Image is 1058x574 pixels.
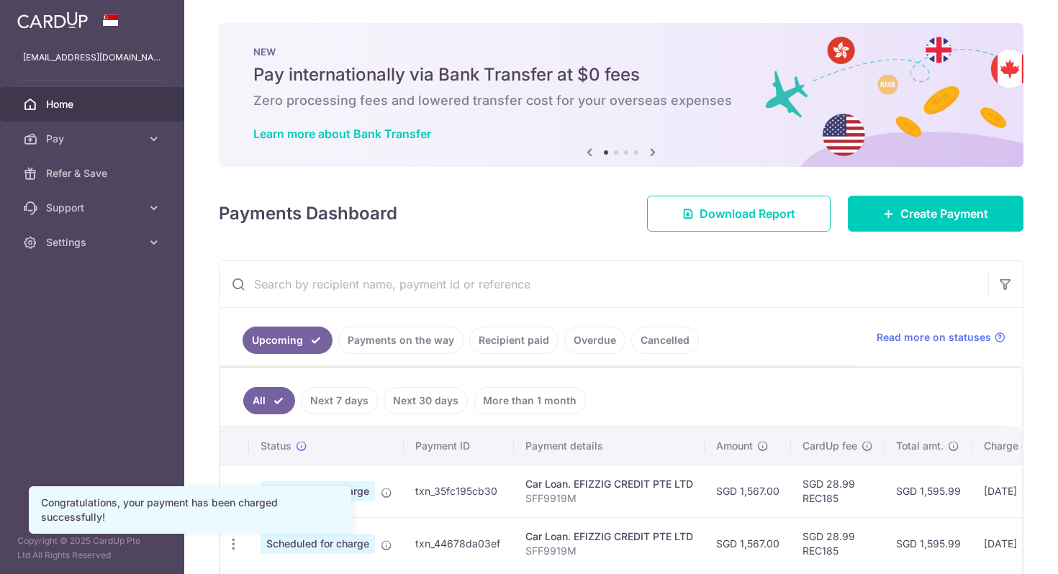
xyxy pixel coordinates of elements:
th: Payment details [514,427,705,465]
span: Amount [716,439,753,453]
div: Congratulations, your payment has been charged successfully! [41,496,339,524]
a: Overdue [564,327,625,354]
td: SGD 1,567.00 [705,517,791,570]
div: Car Loan. EFIZZIG CREDIT PTE LTD [525,477,693,491]
span: Settings [46,235,141,250]
img: Bank transfer banner [219,23,1023,167]
span: Refer & Save [46,166,141,181]
td: SGD 1,595.99 [885,517,972,570]
iframe: Opens a widget where you can find more information [965,531,1044,567]
a: Next 7 days [301,387,378,414]
p: [EMAIL_ADDRESS][DOMAIN_NAME] [23,50,161,65]
td: SGD 1,595.99 [885,465,972,517]
th: Payment ID [404,427,514,465]
span: Support [46,201,141,215]
h6: Zero processing fees and lowered transfer cost for your overseas expenses [253,92,989,109]
td: SGD 1,567.00 [705,465,791,517]
a: More than 1 month [474,387,586,414]
a: Cancelled [631,327,699,354]
a: Learn more about Bank Transfer [253,127,431,141]
span: Scheduled for charge [261,534,375,554]
span: Read more on statuses [877,330,991,345]
span: Charge date [984,439,1043,453]
div: Car Loan. EFIZZIG CREDIT PTE LTD [525,529,693,544]
span: Scheduled for charge [261,481,375,501]
span: Create Payment [900,205,988,222]
span: Download Report [700,205,795,222]
a: All [243,387,295,414]
input: Search by recipient name, payment id or reference [220,261,988,307]
p: SFF9919M [525,491,693,506]
a: Create Payment [848,196,1023,232]
a: Recipient paid [469,327,559,354]
td: txn_44678da03ef [404,517,514,570]
h4: Payments Dashboard [219,201,397,227]
td: SGD 28.99 REC185 [791,517,885,570]
span: Total amt. [896,439,944,453]
h5: Pay internationally via Bank Transfer at $0 fees [253,63,989,86]
td: SGD 28.99 REC185 [791,465,885,517]
p: SFF9919M [525,544,693,558]
span: CardUp fee [802,439,857,453]
span: Home [46,97,141,111]
a: Next 30 days [384,387,468,414]
a: Upcoming [243,327,333,354]
img: CardUp [17,12,88,29]
p: NEW [253,46,989,58]
a: Download Report [647,196,831,232]
a: Payments on the way [338,327,464,354]
span: Status [261,439,291,453]
span: Pay [46,132,141,146]
td: txn_35fc195cb30 [404,465,514,517]
a: Read more on statuses [877,330,1005,345]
